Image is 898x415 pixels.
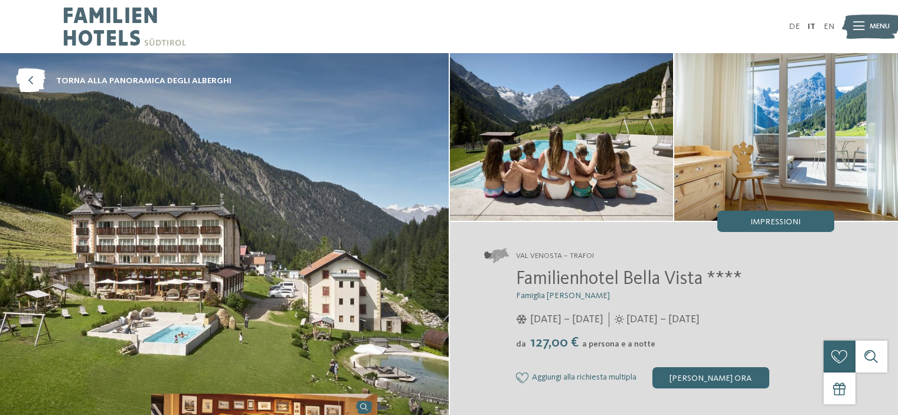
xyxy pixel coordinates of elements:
[750,218,801,226] span: Impressioni
[16,69,231,93] a: torna alla panoramica degli alberghi
[824,22,834,31] a: EN
[808,22,815,31] a: IT
[450,53,674,221] img: Il family hotel in Val Venosta nel cuore del Parco Nazionale
[516,315,527,324] i: Orari d'apertura inverno
[626,312,700,327] span: [DATE] – [DATE]
[56,75,231,87] span: torna alla panoramica degli alberghi
[582,340,655,348] span: a persona e a notte
[516,292,610,300] span: Famiglia [PERSON_NAME]
[516,251,594,262] span: Val Venosta – Trafoi
[530,312,603,327] span: [DATE] – [DATE]
[532,373,636,383] span: Aggiungi alla richiesta multipla
[615,315,624,324] i: Orari d'apertura estate
[516,270,742,289] span: Familienhotel Bella Vista ****
[789,22,800,31] a: DE
[870,21,890,32] span: Menu
[527,336,581,350] span: 127,00 €
[516,340,526,348] span: da
[674,53,898,221] img: Il family hotel in Val Venosta nel cuore del Parco Nazionale
[652,367,769,388] div: [PERSON_NAME] ora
